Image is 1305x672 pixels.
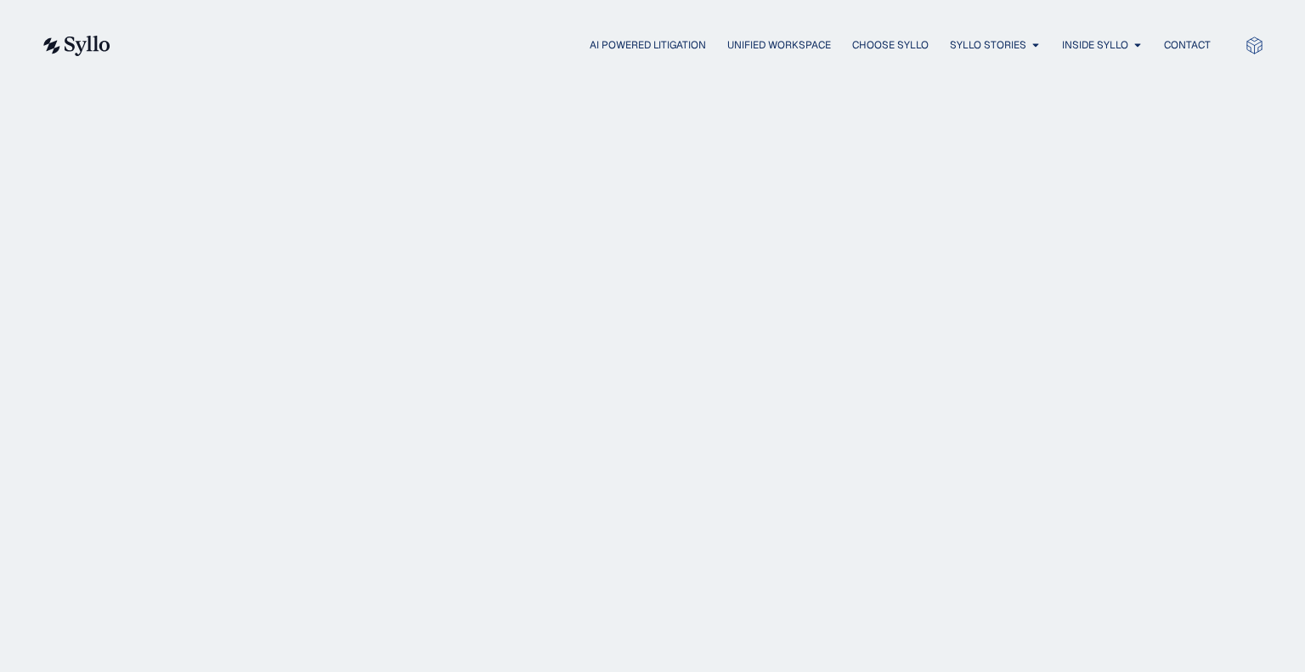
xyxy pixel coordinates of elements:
[1062,37,1128,53] a: Inside Syllo
[950,37,1026,53] a: Syllo Stories
[41,36,110,56] img: syllo
[852,37,929,53] a: Choose Syllo
[144,37,1211,54] div: Menu Toggle
[1164,37,1211,53] a: Contact
[590,37,706,53] a: AI Powered Litigation
[144,37,1211,54] nav: Menu
[727,37,831,53] a: Unified Workspace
